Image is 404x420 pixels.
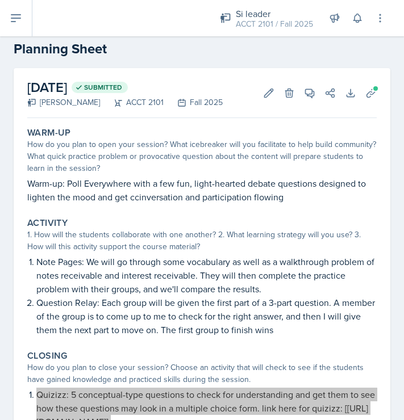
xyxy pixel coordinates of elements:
[36,255,377,296] p: Note Pages: We will go through some vocabulary as well as a walkthrough problem of notes receivab...
[236,18,313,30] div: ACCT 2101 / Fall 2025
[84,83,122,92] span: Submitted
[36,296,377,337] p: Question Relay: Each group will be given the first part of a 3-part question. A member of the gro...
[27,177,377,204] p: Warm-up: Poll Everywhere with a few fun, light-hearted debate questions designed to lighten the m...
[14,39,390,59] h2: Planning Sheet
[27,362,377,385] div: How do you plan to close your session? Choose an activity that will check to see if the students ...
[164,96,223,108] div: Fall 2025
[27,217,68,229] label: Activity
[27,229,377,253] div: 1. How will the students collaborate with one another? 2. What learning strategy will you use? 3....
[27,350,68,362] label: Closing
[27,127,71,138] label: Warm-Up
[27,138,377,174] div: How do you plan to open your session? What icebreaker will you facilitate to help build community...
[100,96,164,108] div: ACCT 2101
[27,96,100,108] div: [PERSON_NAME]
[236,7,313,20] div: Si leader
[27,77,223,98] h2: [DATE]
